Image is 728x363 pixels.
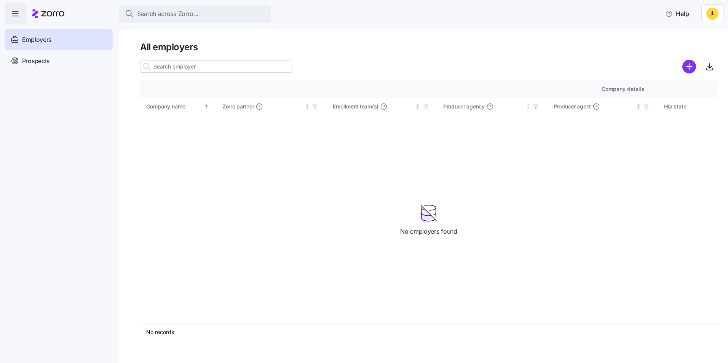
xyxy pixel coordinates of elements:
[333,103,378,110] span: Enrollment team(s)
[554,103,591,110] span: Producer agent
[665,9,689,18] span: Help
[204,104,209,109] div: Sorted ascending
[140,41,717,53] h1: All employers
[119,5,271,23] button: Search across Zorro...
[659,6,695,21] button: Help
[216,98,327,115] th: Zorro partnerNot sorted
[140,61,292,73] input: Search employer
[400,227,457,236] span: No employers found
[146,102,203,111] div: Company name
[548,98,658,115] th: Producer agentNot sorted
[22,35,51,45] span: Employers
[706,8,718,20] img: 4bbb7b38fb27464b0c02eb484b724bf2
[636,104,641,109] div: Not sorted
[146,328,647,336] div: No records
[22,56,49,66] span: Prospects
[682,60,696,73] svg: add icon
[137,9,199,19] span: Search across Zorro...
[525,104,531,109] div: Not sorted
[140,98,216,115] th: Company nameSorted ascending
[437,98,548,115] th: Producer agencyNot sorted
[305,104,310,109] div: Not sorted
[5,29,113,50] a: Employers
[222,103,254,110] span: Zorro partner
[327,98,437,115] th: Enrollment team(s)Not sorted
[415,104,420,109] div: Not sorted
[443,103,485,110] span: Producer agency
[5,50,113,72] a: Prospects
